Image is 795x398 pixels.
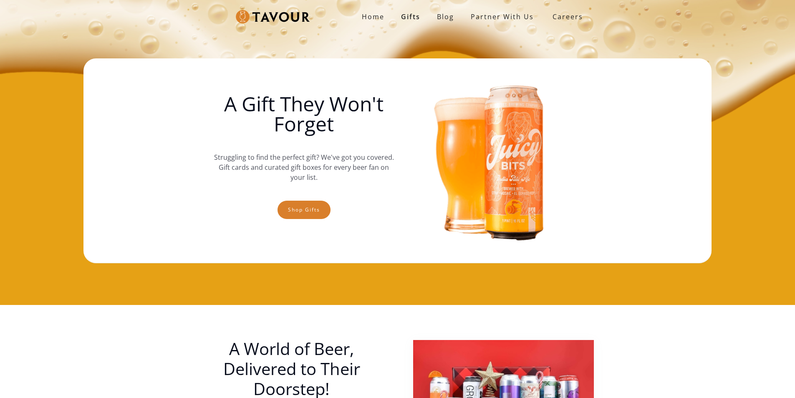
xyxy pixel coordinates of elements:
strong: Home [362,12,384,21]
a: Careers [542,5,589,28]
h1: A Gift They Won't Forget [214,94,394,134]
a: Home [353,8,393,25]
a: Shop gifts [278,201,331,219]
a: Blog [429,8,462,25]
a: partner with us [462,8,542,25]
strong: Careers [553,8,583,25]
a: Gifts [393,8,429,25]
p: Struggling to find the perfect gift? We've got you covered. Gift cards and curated gift boxes for... [214,144,394,191]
